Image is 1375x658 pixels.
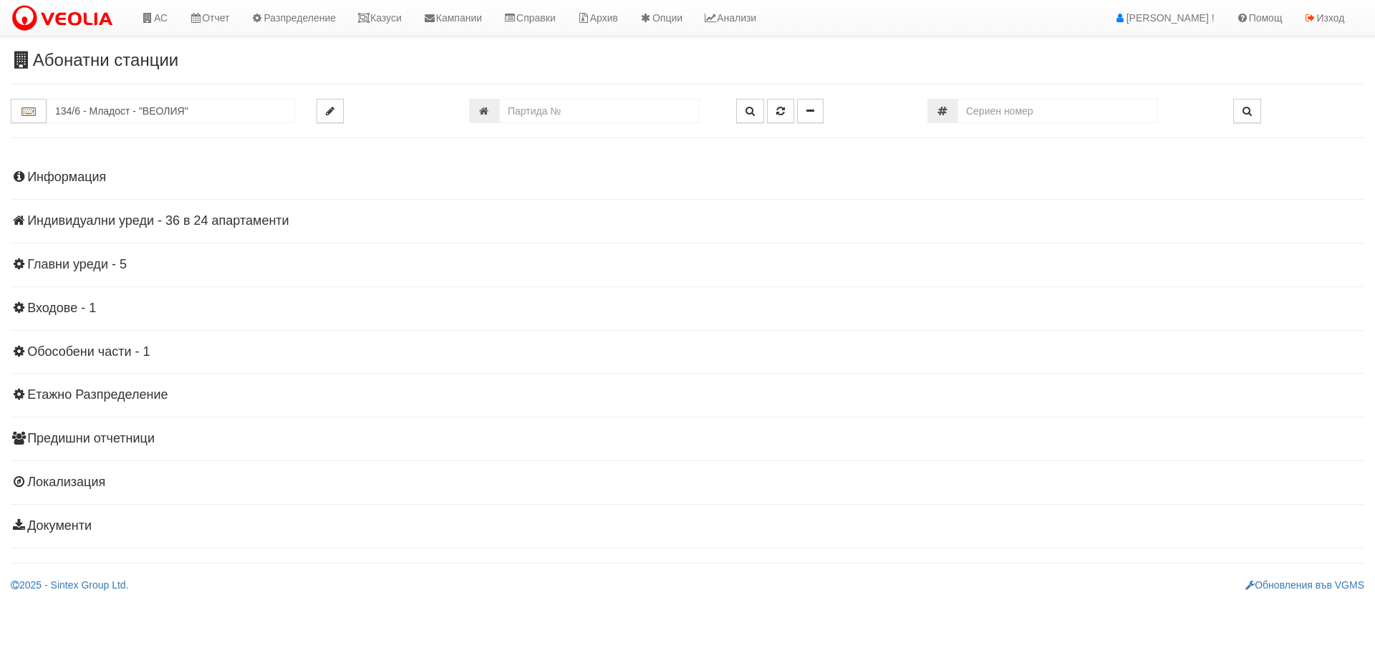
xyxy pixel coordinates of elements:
h4: Индивидуални уреди - 36 в 24 апартаменти [11,214,1364,228]
h4: Локализация [11,475,1364,490]
h4: Входове - 1 [11,301,1364,316]
h4: Обособени части - 1 [11,345,1364,359]
h4: Предишни отчетници [11,432,1364,446]
input: Абонатна станция [47,99,295,123]
h4: Документи [11,519,1364,533]
img: VeoliaLogo.png [11,4,120,34]
input: Сериен номер [957,99,1158,123]
input: Партида № [499,99,700,123]
h4: Главни уреди - 5 [11,258,1364,272]
h4: Етажно Разпределение [11,388,1364,402]
a: 2025 - Sintex Group Ltd. [11,579,129,591]
a: Обновления във VGMS [1245,579,1364,591]
h4: Информация [11,170,1364,185]
h3: Абонатни станции [11,51,1364,69]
